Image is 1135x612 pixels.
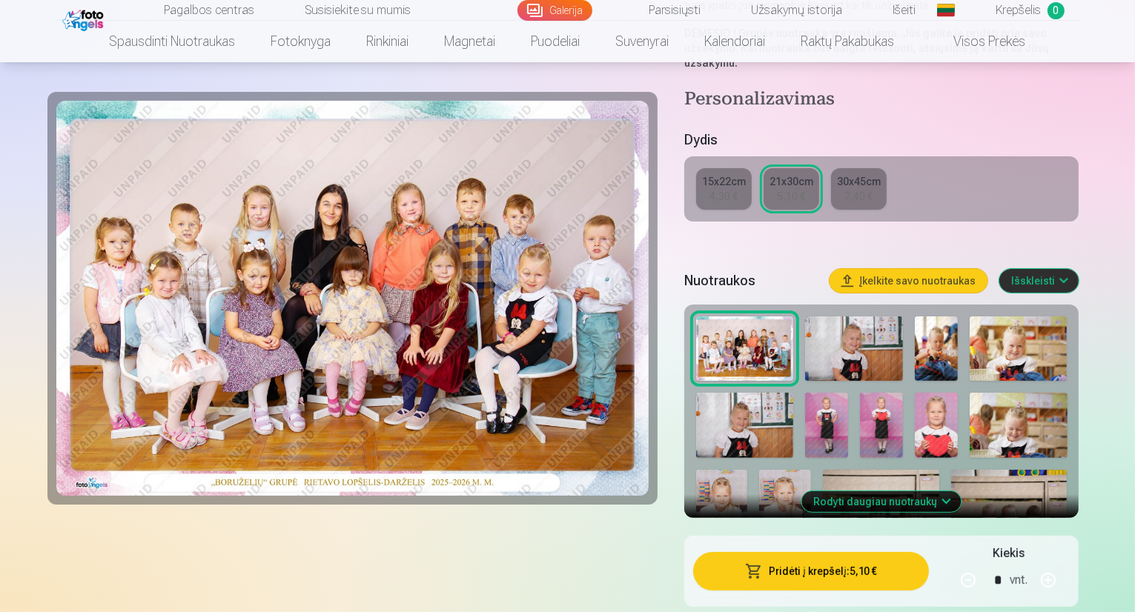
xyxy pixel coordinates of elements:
[1010,562,1028,598] div: vnt.
[427,21,514,62] a: Magnetai
[349,21,427,62] a: Rinkiniai
[993,545,1025,562] h5: Kiekis
[514,21,598,62] a: Puodeliai
[693,552,930,591] button: Pridėti į krepšelį:5,10 €
[684,88,1079,112] h4: Personalizavimas
[696,168,752,210] a: 15x22cm4,30 €
[254,21,349,62] a: Fotoknyga
[913,21,1044,62] a: Visos prekės
[702,174,746,189] div: 15x22cm
[784,21,913,62] a: Raktų pakabukas
[709,189,738,204] div: 4,30 €
[684,130,1079,150] h5: Dydis
[770,174,813,189] div: 21x30cm
[62,6,107,31] img: /fa2
[684,270,818,291] h5: Nuotraukos
[844,189,873,204] div: 7,40 €
[598,21,687,62] a: Suvenyrai
[764,168,819,210] a: 21x30cm5,10 €
[996,1,1042,19] span: Krepšelis
[684,27,1049,69] strong: Grupės nuotrauka yra ruošiama. Jūs galite ją pridėti prie savo užsakymo. Kai nuotrauka bus baigta...
[830,269,987,293] button: Įkelkite savo nuotraukas
[777,189,805,204] div: 5,10 €
[1048,2,1065,19] span: 0
[837,174,881,189] div: 30x45cm
[831,168,887,210] a: 30x45cm7,40 €
[999,269,1079,293] button: Išskleisti
[802,491,962,512] button: Rodyti daugiau nuotraukų
[92,21,254,62] a: Spausdinti nuotraukas
[687,21,784,62] a: Kalendoriai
